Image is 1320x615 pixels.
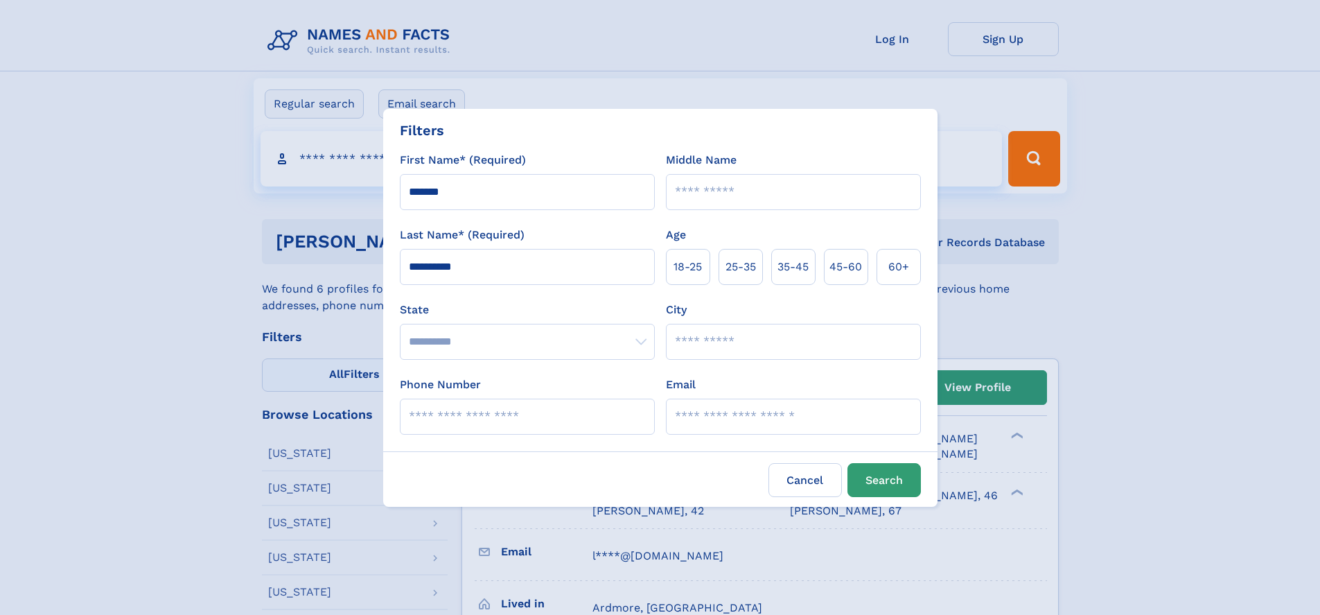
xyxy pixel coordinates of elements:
label: Age [666,227,686,243]
label: Last Name* (Required) [400,227,525,243]
label: City [666,302,687,318]
label: First Name* (Required) [400,152,526,168]
span: 25‑35 [725,259,756,275]
span: 35‑45 [777,259,809,275]
button: Search [847,463,921,497]
label: Email [666,376,696,393]
label: Phone Number [400,376,481,393]
span: 60+ [888,259,909,275]
label: Cancel [768,463,842,497]
label: Middle Name [666,152,737,168]
label: State [400,302,655,318]
span: 45‑60 [829,259,862,275]
span: 18‑25 [674,259,702,275]
div: Filters [400,120,444,141]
